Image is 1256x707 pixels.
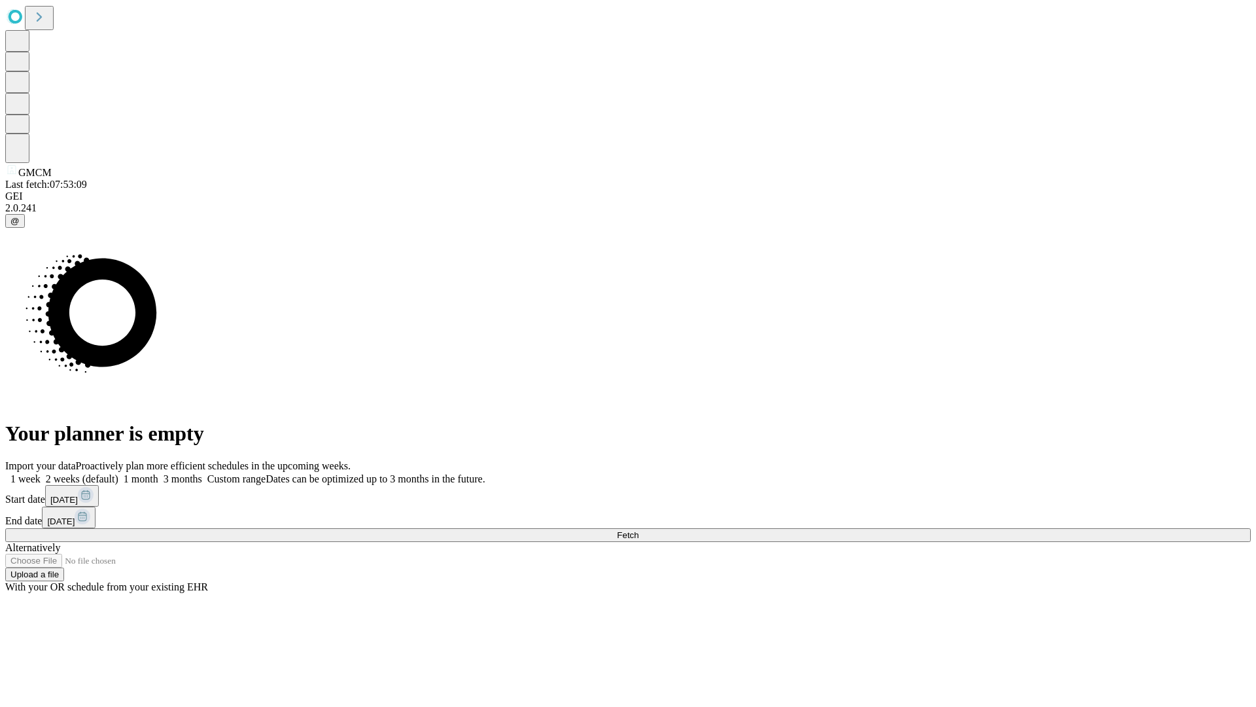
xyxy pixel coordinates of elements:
[45,485,99,507] button: [DATE]
[10,216,20,226] span: @
[5,190,1251,202] div: GEI
[10,473,41,484] span: 1 week
[164,473,202,484] span: 3 months
[5,542,60,553] span: Alternatively
[124,473,158,484] span: 1 month
[5,460,76,471] span: Import your data
[42,507,96,528] button: [DATE]
[5,179,87,190] span: Last fetch: 07:53:09
[76,460,351,471] span: Proactively plan more efficient schedules in the upcoming weeks.
[47,517,75,526] span: [DATE]
[50,495,78,505] span: [DATE]
[617,530,638,540] span: Fetch
[5,568,64,581] button: Upload a file
[266,473,485,484] span: Dates can be optimized up to 3 months in the future.
[5,485,1251,507] div: Start date
[5,528,1251,542] button: Fetch
[18,167,52,178] span: GMCM
[5,422,1251,446] h1: Your planner is empty
[207,473,266,484] span: Custom range
[5,202,1251,214] div: 2.0.241
[46,473,118,484] span: 2 weeks (default)
[5,507,1251,528] div: End date
[5,214,25,228] button: @
[5,581,208,592] span: With your OR schedule from your existing EHR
